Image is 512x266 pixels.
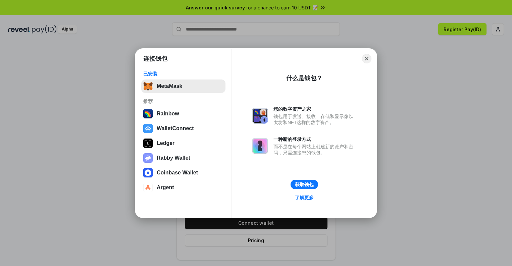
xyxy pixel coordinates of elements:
div: Ledger [157,140,174,146]
img: svg+xml,%3Csvg%20xmlns%3D%22http%3A%2F%2Fwww.w3.org%2F2000%2Fsvg%22%20fill%3D%22none%22%20viewBox... [143,153,153,163]
h1: 连接钱包 [143,55,167,63]
div: 一种新的登录方式 [273,136,357,142]
div: 已安装 [143,71,223,77]
img: svg+xml,%3Csvg%20width%3D%2228%22%20height%3D%2228%22%20viewBox%3D%220%200%2028%2028%22%20fill%3D... [143,124,153,133]
button: Coinbase Wallet [141,166,225,179]
div: Rabby Wallet [157,155,190,161]
div: WalletConnect [157,125,194,131]
div: Coinbase Wallet [157,170,198,176]
div: 获取钱包 [295,181,314,188]
div: 钱包用于发送、接收、存储和显示像以太坊和NFT这样的数字资产。 [273,113,357,125]
div: 推荐 [143,98,223,104]
button: MetaMask [141,79,225,93]
button: Ledger [141,137,225,150]
div: Rainbow [157,111,179,117]
button: Argent [141,181,225,194]
img: svg+xml,%3Csvg%20fill%3D%22none%22%20height%3D%2233%22%20viewBox%3D%220%200%2035%2033%22%20width%... [143,82,153,91]
a: 了解更多 [291,193,318,202]
img: svg+xml,%3Csvg%20xmlns%3D%22http%3A%2F%2Fwww.w3.org%2F2000%2Fsvg%22%20fill%3D%22none%22%20viewBox... [252,138,268,154]
img: svg+xml,%3Csvg%20width%3D%2228%22%20height%3D%2228%22%20viewBox%3D%220%200%2028%2028%22%20fill%3D... [143,183,153,192]
img: svg+xml,%3Csvg%20xmlns%3D%22http%3A%2F%2Fwww.w3.org%2F2000%2Fsvg%22%20width%3D%2228%22%20height%3... [143,139,153,148]
div: Argent [157,184,174,191]
button: Close [362,54,371,63]
img: svg+xml,%3Csvg%20xmlns%3D%22http%3A%2F%2Fwww.w3.org%2F2000%2Fsvg%22%20fill%3D%22none%22%20viewBox... [252,108,268,124]
div: 了解更多 [295,195,314,201]
div: 什么是钱包？ [286,74,322,82]
button: 获取钱包 [291,180,318,189]
img: svg+xml,%3Csvg%20width%3D%22120%22%20height%3D%22120%22%20viewBox%3D%220%200%20120%20120%22%20fil... [143,109,153,118]
button: WalletConnect [141,122,225,135]
div: 而不是在每个网站上创建新的账户和密码，只需连接您的钱包。 [273,144,357,156]
div: MetaMask [157,83,182,89]
div: 您的数字资产之家 [273,106,357,112]
img: svg+xml,%3Csvg%20width%3D%2228%22%20height%3D%2228%22%20viewBox%3D%220%200%2028%2028%22%20fill%3D... [143,168,153,177]
button: Rabby Wallet [141,151,225,165]
button: Rainbow [141,107,225,120]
